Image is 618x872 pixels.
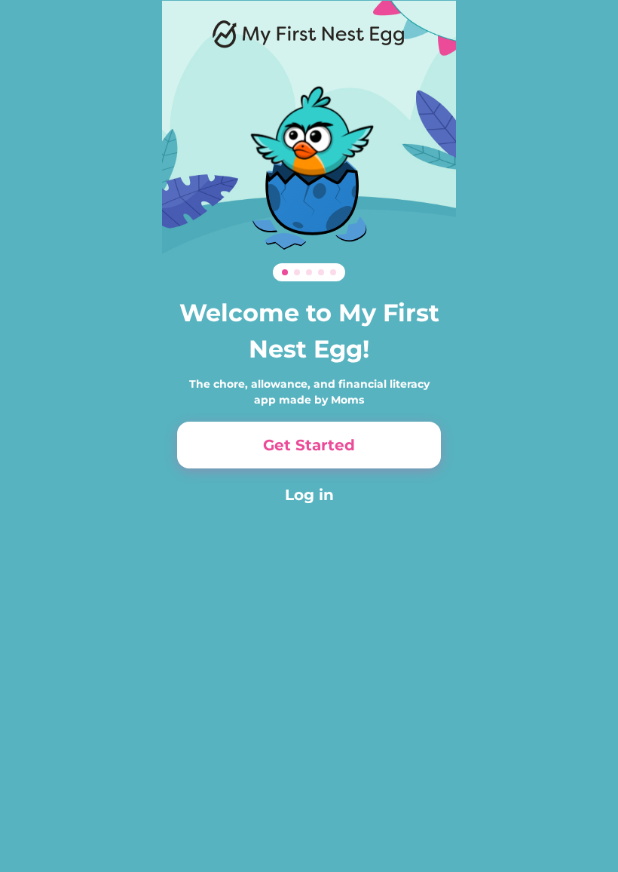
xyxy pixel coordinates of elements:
button: Get Started [177,422,441,468]
div: The chore, allowance, and financial literacy app made by Moms [177,376,441,408]
img: Dino.svg [216,63,402,250]
img: Logo.png [213,19,405,49]
button: Log in [177,484,441,506]
h3: Welcome to My First Nest Egg! [177,295,441,367]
